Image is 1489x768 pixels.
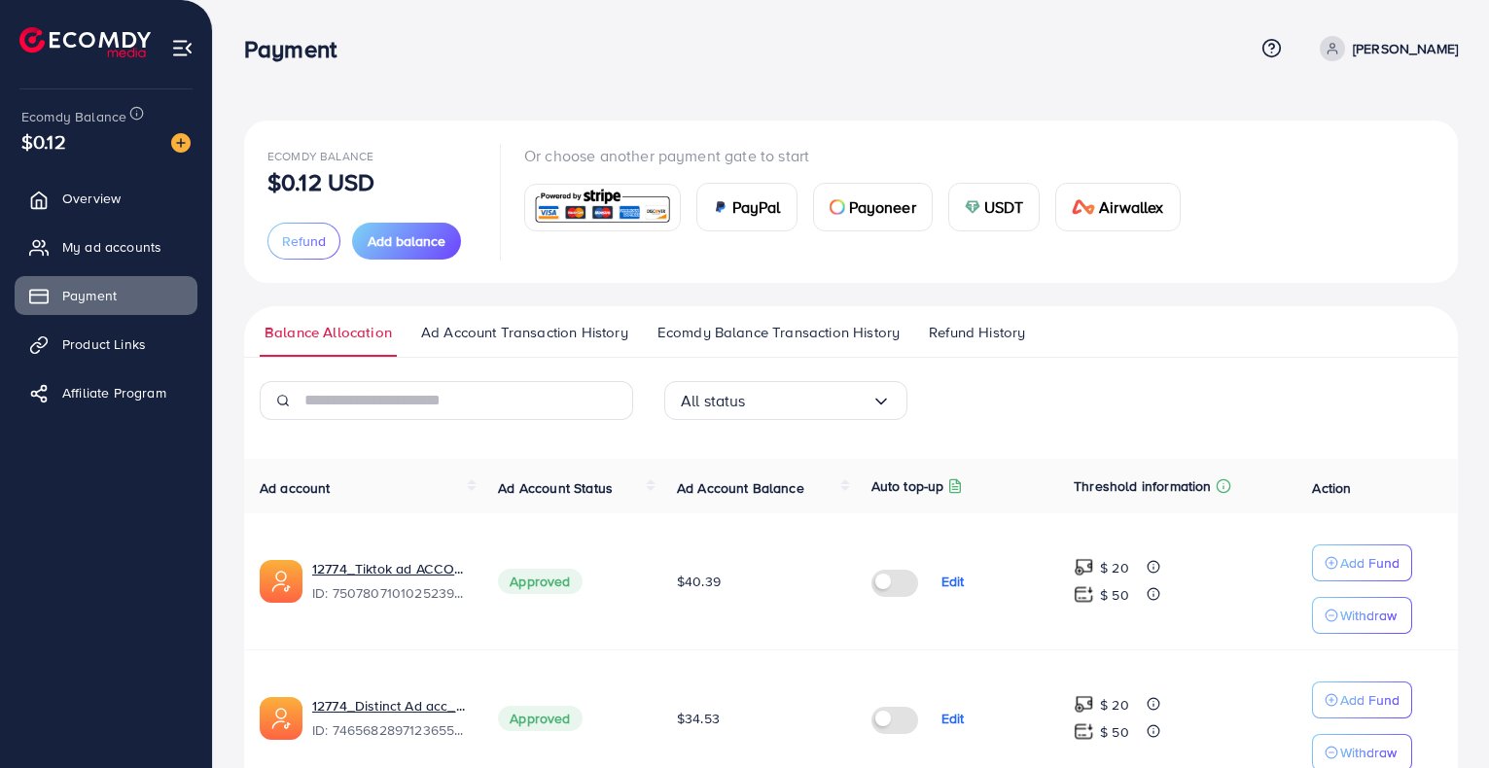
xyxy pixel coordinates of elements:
[1072,199,1095,215] img: card
[62,237,161,257] span: My ad accounts
[1340,551,1400,575] p: Add Fund
[265,322,392,343] span: Balance Allocation
[941,707,965,730] p: Edit
[21,127,66,156] span: $0.12
[1340,741,1397,764] p: Withdraw
[813,183,933,231] a: cardPayoneer
[498,569,582,594] span: Approved
[1074,474,1211,498] p: Threshold information
[929,322,1025,343] span: Refund History
[871,474,944,498] p: Auto top-up
[282,231,326,251] span: Refund
[713,199,728,215] img: card
[1312,681,1412,718] button: Add Fund
[524,184,681,231] a: card
[312,559,467,578] a: 12774_Tiktok ad ACCOUNT_1748047846338
[1074,557,1094,577] img: top-up amount
[1340,688,1400,712] p: Add Fund
[171,133,191,153] img: image
[267,170,374,193] p: $0.12 USD
[732,195,781,219] span: PayPal
[21,107,126,126] span: Ecomdy Balance
[15,373,197,412] a: Affiliate Program
[1353,37,1458,60] p: [PERSON_NAME]
[498,478,613,498] span: Ad Account Status
[681,386,746,416] span: All status
[984,195,1024,219] span: USDT
[267,223,340,260] button: Refund
[1406,681,1474,753] iframe: Chat
[830,199,845,215] img: card
[657,322,900,343] span: Ecomdy Balance Transaction History
[1100,583,1129,607] p: $ 50
[267,148,373,164] span: Ecomdy Balance
[368,231,445,251] span: Add balance
[524,144,1196,167] p: Or choose another payment gate to start
[15,179,197,218] a: Overview
[62,189,121,208] span: Overview
[746,386,871,416] input: Search for option
[1312,544,1412,581] button: Add Fund
[62,286,117,305] span: Payment
[849,195,916,219] span: Payoneer
[15,227,197,266] a: My ad accounts
[62,383,166,402] span: Affiliate Program
[312,583,467,603] span: ID: 7507807101025239058
[312,696,467,741] div: <span class='underline'>12774_Distinct Ad acc_1738239758237</span></br>7465682897123655681
[15,276,197,315] a: Payment
[677,572,721,591] span: $40.39
[531,187,674,228] img: card
[1312,36,1458,61] a: [PERSON_NAME]
[1074,584,1094,605] img: top-up amount
[1055,183,1180,231] a: cardAirwallex
[260,560,302,603] img: ic-ads-acc.e4c84228.svg
[312,720,467,740] span: ID: 7465682897123655681
[677,478,804,498] span: Ad Account Balance
[965,199,980,215] img: card
[664,381,907,420] div: Search for option
[1312,597,1412,634] button: Withdraw
[352,223,461,260] button: Add balance
[498,706,582,731] span: Approved
[1100,720,1129,744] p: $ 50
[1074,694,1094,715] img: top-up amount
[948,183,1041,231] a: cardUSDT
[1074,721,1094,742] img: top-up amount
[421,322,628,343] span: Ad Account Transaction History
[1312,478,1351,498] span: Action
[312,559,467,604] div: <span class='underline'>12774_Tiktok ad ACCOUNT_1748047846338</span></br>7507807101025239058
[15,325,197,364] a: Product Links
[696,183,798,231] a: cardPayPal
[171,37,194,59] img: menu
[244,35,352,63] h3: Payment
[941,570,965,593] p: Edit
[1100,693,1129,716] p: $ 20
[312,696,467,716] a: 12774_Distinct Ad acc_1738239758237
[62,334,146,354] span: Product Links
[1100,556,1129,579] p: $ 20
[677,709,720,728] span: $34.53
[19,27,151,57] img: logo
[260,478,331,498] span: Ad account
[1340,604,1397,627] p: Withdraw
[260,697,302,740] img: ic-ads-acc.e4c84228.svg
[1099,195,1163,219] span: Airwallex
